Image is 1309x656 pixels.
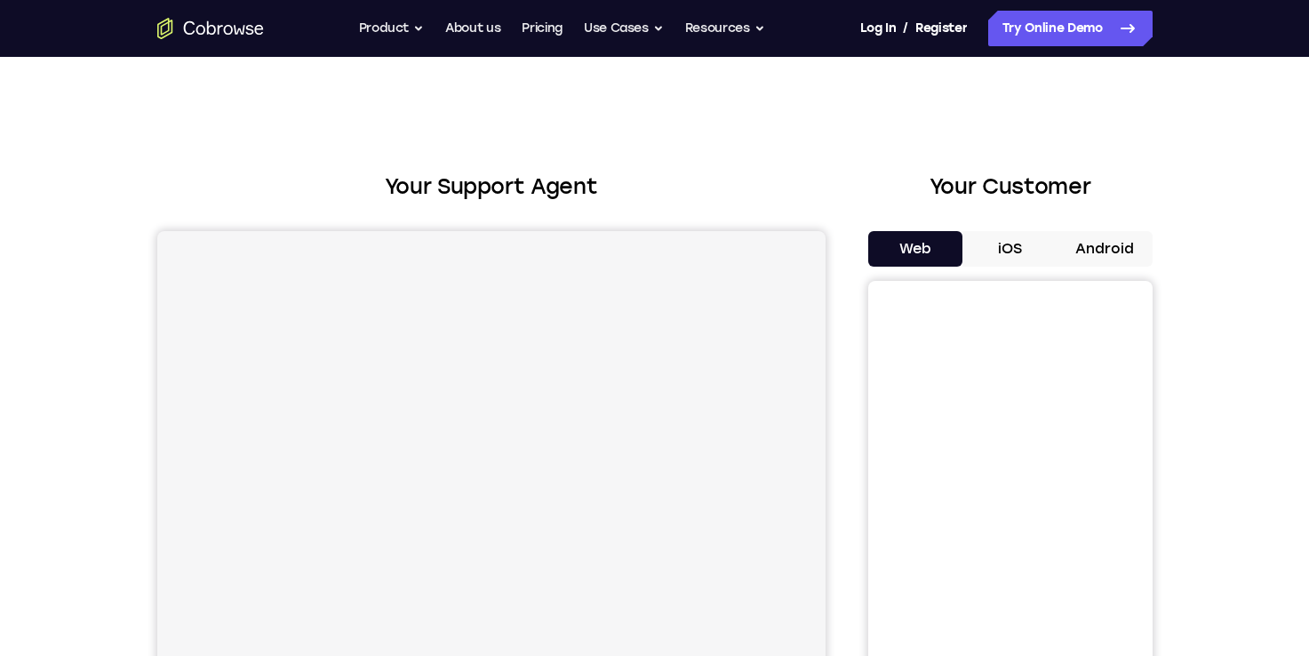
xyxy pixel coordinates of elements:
[915,11,967,46] a: Register
[1058,231,1153,267] button: Android
[860,11,896,46] a: Log In
[903,18,908,39] span: /
[445,11,500,46] a: About us
[868,171,1153,203] h2: Your Customer
[988,11,1153,46] a: Try Online Demo
[685,11,765,46] button: Resources
[522,11,563,46] a: Pricing
[962,231,1058,267] button: iOS
[584,11,664,46] button: Use Cases
[157,18,264,39] a: Go to the home page
[868,231,963,267] button: Web
[359,11,425,46] button: Product
[157,171,826,203] h2: Your Support Agent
